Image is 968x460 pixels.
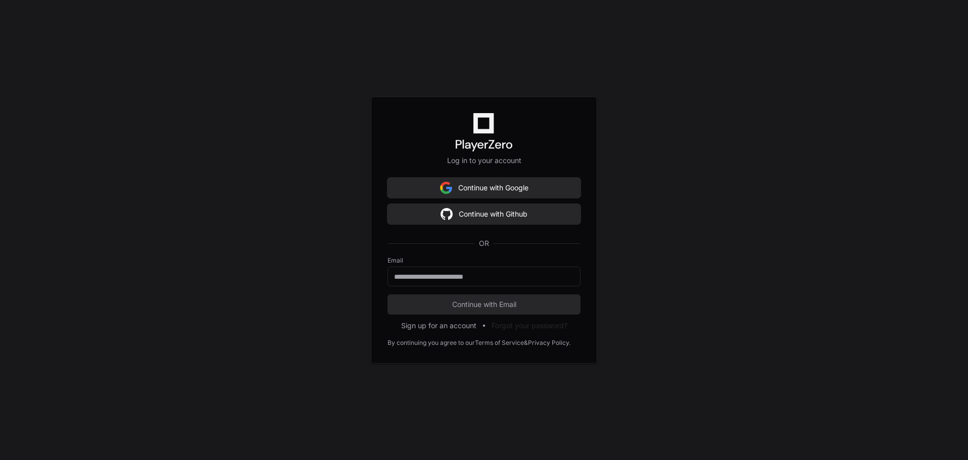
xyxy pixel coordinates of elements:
[388,257,580,265] label: Email
[475,238,493,248] span: OR
[441,204,453,224] img: Sign in with google
[388,299,580,310] span: Continue with Email
[388,294,580,315] button: Continue with Email
[388,204,580,224] button: Continue with Github
[524,339,528,347] div: &
[388,339,475,347] div: By continuing you agree to our
[388,178,580,198] button: Continue with Google
[401,321,476,331] button: Sign up for an account
[475,339,524,347] a: Terms of Service
[388,156,580,166] p: Log in to your account
[528,339,570,347] a: Privacy Policy.
[492,321,567,331] button: Forgot your password?
[440,178,452,198] img: Sign in with google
